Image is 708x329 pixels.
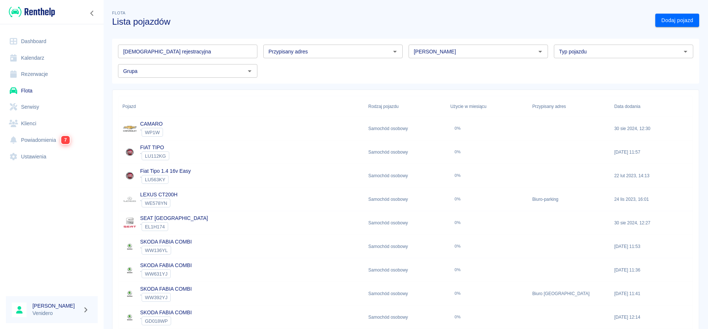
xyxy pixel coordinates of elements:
[611,305,693,329] div: [DATE] 12:14
[140,316,192,325] div: `
[447,96,528,117] div: Użycie w miesiącu
[611,96,693,117] div: Data dodania
[6,132,98,148] a: Powiadomienia7
[140,175,191,184] div: `
[611,188,693,211] div: 24 lis 2023, 16:01
[455,267,461,272] div: 0%
[122,96,136,117] div: Pojazd
[140,222,208,231] div: `
[112,11,125,15] span: Flota
[122,192,137,207] img: Image
[140,293,192,302] div: `
[365,235,447,258] div: Samochód osobowy
[368,96,399,117] div: Rodzaj pojazdu
[455,126,461,131] div: 0%
[455,291,461,296] div: 0%
[140,269,192,278] div: `
[528,96,610,117] div: Przypisany adres
[140,121,163,127] a: CAMARO
[122,310,137,325] img: Image
[611,164,693,188] div: 22 lut 2023, 14:13
[611,140,693,164] div: [DATE] 11:57
[365,140,447,164] div: Samochód osobowy
[365,282,447,305] div: Samochód osobowy
[611,258,693,282] div: [DATE] 11:36
[244,66,255,76] button: Otwórz
[6,99,98,115] a: Serwisy
[6,148,98,165] a: Ustawienia
[140,262,192,268] a: SKODA FABIA COMBI
[140,192,177,197] a: LEXUS CT200H
[142,153,169,159] span: LU112KG
[140,144,164,150] a: FIAT TIPO
[532,96,566,117] div: Przypisany adres
[142,248,171,253] span: WW136YL
[140,199,177,207] div: `
[32,302,80,309] h6: [PERSON_NAME]
[32,309,80,317] p: Venidero
[142,318,171,324] span: GD018WP
[365,211,447,235] div: Samochód osobowy
[142,295,170,300] span: WW392YJ
[142,200,170,206] span: WE578YN
[611,117,693,140] div: 30 sie 2024, 12:30
[142,271,170,277] span: WW631YJ
[6,33,98,50] a: Dashboard
[390,46,400,57] button: Otwórz
[365,305,447,329] div: Samochód osobowy
[6,50,98,66] a: Kalendarz
[142,130,163,135] span: WP1W
[122,145,137,160] img: Image
[122,263,137,277] img: Image
[455,197,461,202] div: 0%
[140,151,169,160] div: `
[455,173,461,178] div: 0%
[6,6,55,18] a: Renthelp logo
[140,128,163,137] div: `
[455,220,461,225] div: 0%
[9,6,55,18] img: Renthelp logo
[6,66,98,83] a: Rezerwacje
[140,168,191,174] a: Fiat Tipo 1.4 16v Easy
[365,258,447,282] div: Samochód osobowy
[142,224,168,230] span: EL1H174
[122,121,137,136] img: Image
[455,244,461,249] div: 0%
[119,96,365,117] div: Pojazd
[455,150,461,154] div: 0%
[611,235,693,258] div: [DATE] 11:53
[611,282,693,305] div: [DATE] 11:41
[614,96,641,117] div: Data dodania
[528,188,610,211] div: Biuro-parking
[122,286,137,301] img: Image
[122,216,137,230] img: Image
[112,17,649,27] h3: Lista pojazdów
[655,14,699,27] a: Dodaj pojazd
[122,168,137,183] img: Image
[450,96,486,117] div: Użycie w miesiącu
[365,96,447,117] div: Rodzaj pojazdu
[680,46,691,57] button: Otwórz
[140,239,192,245] a: SKODA FABIA COMBI
[365,117,447,140] div: Samochód osobowy
[140,246,192,255] div: `
[365,188,447,211] div: Samochód osobowy
[87,8,98,18] button: Zwiń nawigację
[140,286,192,292] a: SKODA FABIA COMBI
[528,282,610,305] div: Biuro [GEOGRAPHIC_DATA]
[365,164,447,188] div: Samochód osobowy
[140,309,192,315] a: SKODA FABIA COMBI
[140,215,208,221] a: SEAT [GEOGRAPHIC_DATA]
[6,83,98,99] a: Flota
[611,211,693,235] div: 30 sie 2024, 12:27
[535,46,545,57] button: Otwórz
[61,136,70,144] span: 7
[122,239,137,254] img: Image
[6,115,98,132] a: Klienci
[455,315,461,319] div: 0%
[142,177,168,182] span: LU563KY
